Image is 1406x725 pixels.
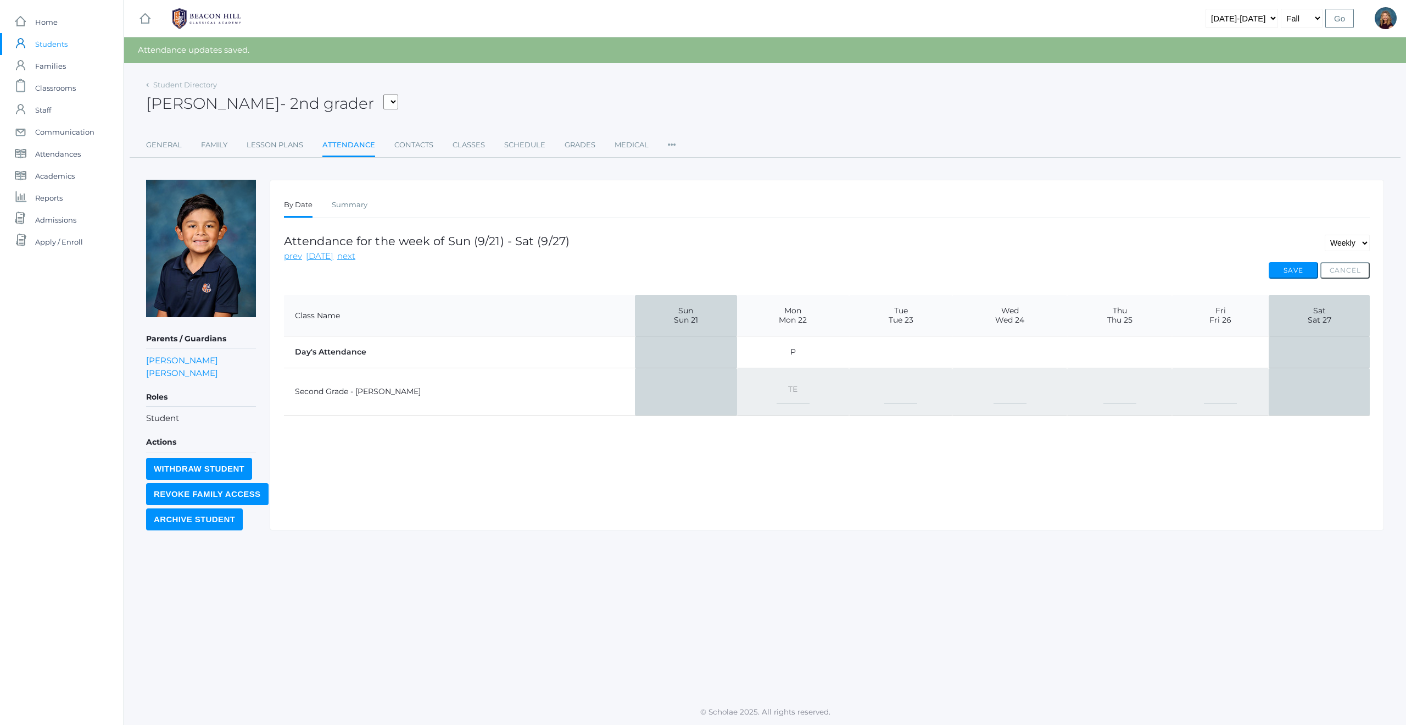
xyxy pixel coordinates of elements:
li: Student [146,412,256,425]
a: [DATE] [306,250,333,263]
span: Classrooms [35,77,76,99]
a: Student Directory [153,80,217,89]
a: Medical [615,134,649,156]
input: Withdraw Student [146,458,252,480]
span: Apply / Enroll [35,231,83,253]
a: General [146,134,182,156]
p: © Scholae 2025. All rights reserved. [124,706,1406,717]
span: Staff [35,99,51,121]
a: Second Grade - [PERSON_NAME] [295,386,421,396]
a: By Date [284,194,313,218]
span: Communication [35,121,94,143]
th: Wed [952,295,1067,336]
a: prev [284,250,302,263]
td: P [737,336,849,368]
h5: Parents / Guardians [146,330,256,348]
span: Tue 23 [857,316,945,325]
span: Sat 27 [1277,316,1362,325]
button: Save [1269,262,1318,279]
span: Admissions [35,209,76,231]
a: Contacts [394,134,433,156]
span: Mon 22 [745,316,841,325]
span: Families [35,55,66,77]
input: Go [1325,9,1354,28]
span: Thu 25 [1075,316,1164,325]
div: Lindsay Leeds [1375,7,1397,29]
div: Attendance updates saved. [124,37,1406,63]
span: Wed 24 [961,316,1059,325]
th: Sat [1269,295,1370,336]
span: Sun 21 [643,316,729,325]
th: Thu [1067,295,1172,336]
h5: Roles [146,388,256,407]
h1: Attendance for the week of Sun (9/21) - Sat (9/27) [284,235,570,247]
th: Tue [849,295,953,336]
img: 1_BHCALogos-05.png [165,5,248,32]
span: Reports [35,187,63,209]
a: Family [201,134,227,156]
h2: [PERSON_NAME] [146,95,398,112]
input: Revoke Family Access [146,483,269,505]
span: Attendances [35,143,81,165]
a: Classes [453,134,485,156]
span: Home [35,11,58,33]
button: Cancel [1320,262,1370,279]
span: Academics [35,165,75,187]
th: Mon [737,295,849,336]
input: Archive Student [146,508,243,530]
a: [PERSON_NAME] [146,367,218,379]
span: - 2nd grader [280,94,374,113]
strong: Day's Attendance [295,347,366,357]
span: Fri 26 [1180,316,1260,325]
img: Cash Carey [146,180,256,317]
a: Attendance [322,134,375,158]
th: Fri [1172,295,1269,336]
a: Schedule [504,134,545,156]
a: [PERSON_NAME] [146,354,218,367]
th: Class Name [284,295,635,336]
a: next [337,250,355,263]
a: Lesson Plans [247,134,303,156]
h5: Actions [146,433,256,452]
span: Students [35,33,68,55]
a: Summary [332,194,367,216]
th: Sun [635,295,737,336]
a: Grades [565,134,595,156]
